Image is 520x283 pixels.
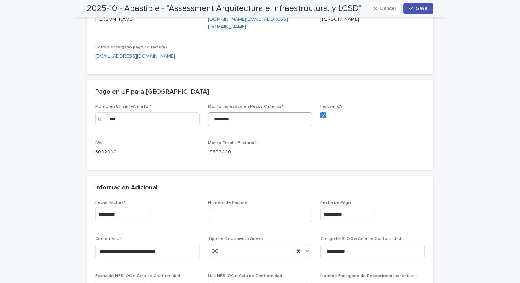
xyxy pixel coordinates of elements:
[95,274,180,278] span: Fecha de HES, OC o Acta de Conformidad
[320,201,351,205] span: Fecha de Pago
[87,4,362,14] h2: 2025-10 - Abastible - "Assessment Arquitectura e Infraestructura, y LCSD"
[95,148,200,156] p: 3002000
[208,201,247,205] span: Número de Factura
[95,88,209,96] h2: Pago en UF para [GEOGRAPHIC_DATA]
[208,237,263,241] span: Tipo de Documento Anexo
[95,201,126,205] span: Fecha Factura
[95,112,109,126] div: UF
[95,45,167,49] span: Correo encargado pago de facturas
[95,105,151,109] span: Monto en UF sin IVA (neto)
[95,141,102,145] span: IVA
[380,6,396,11] span: Cancel
[320,237,401,241] span: Código HES, OC o Acta de Conformidad
[211,248,219,255] span: OC
[320,16,425,23] p: [PERSON_NAME]
[320,105,342,109] span: Incluye IVA
[320,274,417,278] span: Nombre Encargado de Recepcionar las facturas
[208,17,288,29] a: [DOMAIN_NAME][EMAIL_ADDRESS][DOMAIN_NAME]
[208,274,282,278] span: Link HES, OC o Acta de Conformidad
[95,16,200,23] p: [PERSON_NAME]
[95,54,175,59] a: [EMAIL_ADDRESS][DOMAIN_NAME]
[416,6,428,11] span: Save
[368,3,402,14] button: Cancel
[95,237,122,241] span: Comentarios
[403,3,433,14] button: Save
[208,148,312,156] p: 18802000
[208,141,256,145] span: Monto Total a Facturar
[208,105,283,109] span: Monto ingresado en Pesos Chilenos
[95,184,157,192] h2: Informacion Adicional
